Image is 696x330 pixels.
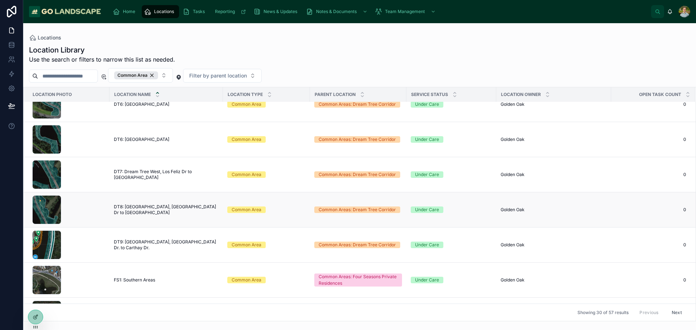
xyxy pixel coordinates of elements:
[315,92,356,97] span: Parent Location
[385,9,425,14] span: Team Management
[612,207,686,213] a: 0
[612,242,686,248] a: 0
[639,92,681,97] span: Open Task Count
[181,5,210,18] a: Tasks
[189,72,247,79] span: Filter by parent location
[319,136,396,143] div: Common Areas: Dream Tree Corridor
[228,92,263,97] span: Location Type
[411,277,492,283] a: Under Care
[415,242,439,248] div: Under Care
[227,277,306,283] a: Common Area
[232,206,261,213] div: Common Area
[114,101,169,107] span: DT6: [GEOGRAPHIC_DATA]
[501,137,607,142] a: Golden Oak
[415,136,439,143] div: Under Care
[411,101,492,108] a: Under Care
[29,6,101,17] img: App logo
[577,310,629,316] span: Showing 30 of 57 results
[114,277,155,283] span: FS1: Southern Areas
[501,207,607,213] a: Golden Oak
[415,277,439,283] div: Under Care
[227,136,306,143] a: Common Area
[142,5,179,18] a: Locations
[411,92,448,97] span: Service Status
[232,136,261,143] div: Common Area
[251,5,302,18] a: News & Updates
[227,171,306,178] a: Common Area
[114,101,219,107] a: DT6: [GEOGRAPHIC_DATA]
[314,206,402,213] a: Common Areas: Dream Tree Corridor
[114,169,219,180] a: DT7: Dream Tree West, Los Feliz Dr to [GEOGRAPHIC_DATA]
[411,242,492,248] a: Under Care
[319,273,398,287] div: Common Areas: Four Seasons Private Residences
[411,206,492,213] a: Under Care
[227,242,306,248] a: Common Area
[314,273,402,287] a: Common Areas: Four Seasons Private Residences
[114,277,219,283] a: FS1: Southern Areas
[211,5,250,18] a: Reporting
[314,171,402,178] a: Common Areas: Dream Tree Corridor
[123,9,135,14] span: Home
[154,9,174,14] span: Locations
[612,172,686,177] a: 0
[107,4,651,20] div: scrollable content
[114,92,151,97] span: Location Name
[183,69,262,83] button: Select Button
[232,242,261,248] div: Common Area
[319,242,396,248] div: Common Areas: Dream Tree Corridor
[316,9,357,14] span: Notes & Documents
[114,71,158,79] button: Unselect COMMON_AREA
[501,137,525,142] span: Golden Oak
[319,171,396,178] div: Common Areas: Dream Tree Corridor
[411,136,492,143] a: Under Care
[501,277,525,283] span: Golden Oak
[415,171,439,178] div: Under Care
[111,5,140,18] a: Home
[114,137,219,142] a: DT6: [GEOGRAPHIC_DATA]
[319,101,396,108] div: Common Areas: Dream Tree Corridor
[114,239,219,251] a: DT9: [GEOGRAPHIC_DATA], [GEOGRAPHIC_DATA] Dr. to Carthay Dr.
[33,92,72,97] span: Location Photo
[501,172,607,177] a: Golden Oak
[501,92,541,97] span: Location Owner
[501,207,525,213] span: Golden Oak
[373,5,439,18] a: Team Management
[227,206,306,213] a: Common Area
[215,9,235,14] span: Reporting
[612,101,686,107] a: 0
[114,204,219,216] a: DT8: [GEOGRAPHIC_DATA], [GEOGRAPHIC_DATA] Dr to [GEOGRAPHIC_DATA]
[319,206,396,213] div: Common Areas: Dream Tree Corridor
[612,137,686,142] a: 0
[314,242,402,248] a: Common Areas: Dream Tree Corridor
[264,9,297,14] span: News & Updates
[232,101,261,108] div: Common Area
[612,277,686,283] span: 0
[38,34,61,41] span: Locations
[501,101,525,107] span: Golden Oak
[501,242,607,248] a: Golden Oak
[304,5,371,18] a: Notes & Documents
[501,277,607,283] a: Golden Oak
[227,101,306,108] a: Common Area
[114,71,158,79] div: Common Area
[114,137,169,142] span: DT6: [GEOGRAPHIC_DATA]
[314,101,402,108] a: Common Areas: Dream Tree Corridor
[29,45,175,55] h1: Location Library
[29,55,175,64] span: Use the search or filters to narrow this list as needed.
[501,242,525,248] span: Golden Oak
[108,68,173,83] button: Select Button
[232,171,261,178] div: Common Area
[411,171,492,178] a: Under Care
[501,172,525,177] span: Golden Oak
[29,34,61,41] a: Locations
[501,101,607,107] a: Golden Oak
[415,206,439,213] div: Under Care
[314,136,402,143] a: Common Areas: Dream Tree Corridor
